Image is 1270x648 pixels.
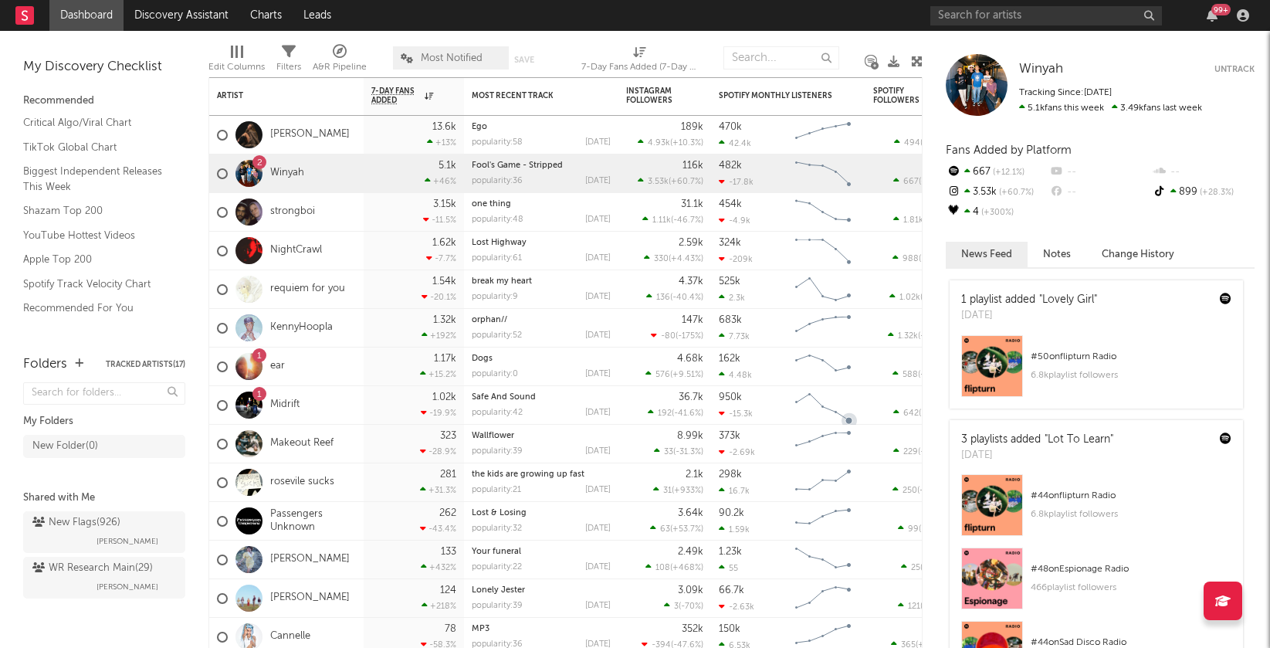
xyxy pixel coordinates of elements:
[719,331,750,341] div: 7.73k
[678,332,701,341] span: -175 %
[97,532,158,551] span: [PERSON_NAME]
[472,486,521,494] div: popularity: 21
[585,331,611,340] div: [DATE]
[908,525,919,534] span: 99
[676,448,701,456] span: -31.3 %
[946,202,1048,222] div: 4
[788,386,858,425] svg: Chart title
[652,216,671,225] span: 1.11k
[911,564,920,572] span: 25
[472,509,611,517] div: Lost & Losing
[1031,560,1231,578] div: # 48 on Espionage Radio
[472,409,523,417] div: popularity: 42
[901,562,950,572] div: ( )
[270,399,300,412] a: Midrift
[421,562,456,572] div: +432 %
[433,199,456,209] div: 3.15k
[472,123,487,131] a: Ego
[32,514,120,532] div: New Flags ( 926 )
[719,392,742,402] div: 950k
[585,254,611,263] div: [DATE]
[23,202,170,219] a: Shazam Top 200
[946,182,1048,202] div: 3.53k
[514,56,534,64] button: Save
[422,601,456,611] div: +218 %
[646,292,703,302] div: ( )
[585,370,611,378] div: [DATE]
[472,331,522,340] div: popularity: 52
[642,215,703,225] div: ( )
[950,335,1243,409] a: #50onflipturn Radio6.8kplaylist followers
[472,200,611,209] div: one thing
[654,255,669,263] span: 330
[23,276,170,293] a: Spotify Track Velocity Chart
[440,470,456,480] div: 281
[788,116,858,154] svg: Chart title
[439,161,456,171] div: 5.1k
[585,215,611,224] div: [DATE]
[664,448,673,456] span: 33
[1152,182,1255,202] div: 899
[581,39,697,83] div: 7-Day Fans Added (7-Day Fans Added)
[898,524,950,534] div: ( )
[664,601,703,611] div: ( )
[961,292,1097,308] div: 1 playlist added
[420,524,456,534] div: -43.4 %
[432,277,456,287] div: 1.54k
[650,524,703,534] div: ( )
[719,315,742,325] div: 683k
[678,547,703,557] div: 2.49k
[674,487,701,495] span: +933 %
[472,239,527,247] a: Lost Highway
[648,139,670,148] span: 4.93k
[371,87,421,105] span: 7-Day Fans Added
[873,87,927,105] div: Spotify Followers
[719,409,753,419] div: -15.3k
[892,369,950,379] div: ( )
[672,139,701,148] span: +10.3 %
[472,123,611,131] div: Ego
[645,562,703,572] div: ( )
[682,315,703,325] div: 147k
[898,601,950,611] div: ( )
[585,486,611,494] div: [DATE]
[908,602,920,611] span: 121
[656,293,670,302] span: 136
[472,277,532,286] a: break my heart
[472,563,522,572] div: popularity: 22
[950,474,1243,548] a: #44onflipturn Radio6.8kplaylist followers
[903,255,919,263] span: 988
[23,557,185,599] a: WR Research Main(29)[PERSON_NAME]
[472,602,523,610] div: popularity: 39
[892,253,950,263] div: ( )
[472,200,511,209] a: one thing
[645,369,703,379] div: ( )
[1031,366,1231,385] div: 6.8k playlist followers
[472,447,523,456] div: popularity: 39
[1039,294,1097,305] a: "Lovely Girl"
[472,91,588,100] div: Most Recent Track
[930,6,1162,25] input: Search for artists
[903,409,919,418] span: 642
[23,435,185,458] a: New Folder(0)
[946,144,1072,156] span: Fans Added by Platform
[439,508,456,518] div: 262
[1031,578,1231,597] div: 466 playlist followers
[903,448,918,456] span: 229
[23,412,185,431] div: My Folders
[678,585,703,595] div: 3.09k
[892,485,950,495] div: ( )
[1019,88,1112,97] span: Tracking Since: [DATE]
[889,292,950,302] div: ( )
[23,227,170,244] a: YouTube Hottest Videos
[682,624,703,634] div: 352k
[719,431,740,441] div: 373k
[788,425,858,463] svg: Chart title
[719,254,753,264] div: -209k
[788,541,858,579] svg: Chart title
[1048,182,1151,202] div: --
[23,355,67,374] div: Folders
[270,283,345,296] a: requiem for you
[648,178,669,186] span: 3.53k
[270,167,304,180] a: Winyah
